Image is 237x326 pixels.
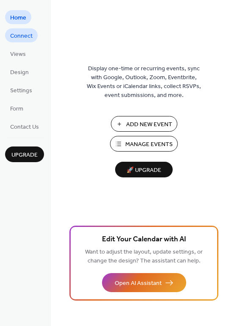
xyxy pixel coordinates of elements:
span: Settings [10,86,32,95]
span: Views [10,50,26,59]
button: Manage Events [110,136,178,152]
a: Design [5,65,34,79]
span: Edit Your Calendar with AI [102,234,186,246]
span: Want to adjust the layout, update settings, or change the design? The assistant can help. [85,246,203,267]
span: 🚀 Upgrade [120,165,168,176]
span: Open AI Assistant [115,279,162,288]
button: Open AI Assistant [102,273,186,292]
span: Contact Us [10,123,39,132]
a: Connect [5,28,38,42]
span: Connect [10,32,33,41]
span: Add New Event [126,120,172,129]
button: 🚀 Upgrade [115,162,173,177]
span: Home [10,14,26,22]
a: Views [5,47,31,61]
a: Home [5,10,31,24]
span: Upgrade [11,151,38,160]
a: Contact Us [5,119,44,133]
button: Upgrade [5,146,44,162]
a: Form [5,101,28,115]
a: Settings [5,83,37,97]
span: Design [10,68,29,77]
span: Form [10,105,23,113]
button: Add New Event [111,116,177,132]
span: Display one-time or recurring events, sync with Google, Outlook, Zoom, Eventbrite, Wix Events or ... [87,64,201,100]
span: Manage Events [125,140,173,149]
